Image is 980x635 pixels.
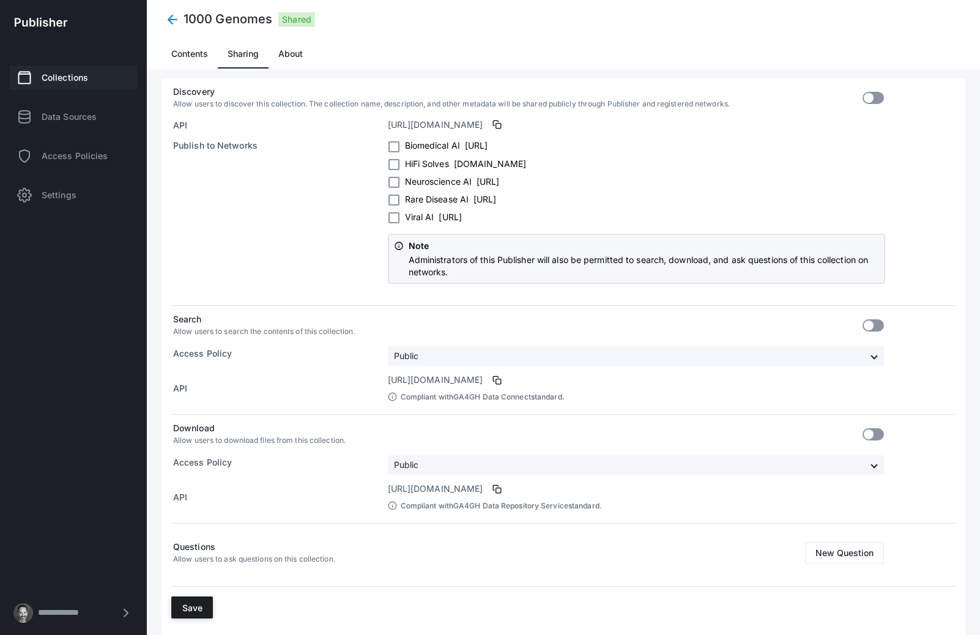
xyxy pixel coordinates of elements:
[10,144,137,168] a: Access Policies
[400,194,474,204] span: Rare Disease AI
[42,111,97,123] span: Data Sources
[473,194,497,204] a: [URL]
[10,105,137,129] a: Data Sources
[477,176,500,187] a: [URL]
[805,542,884,564] button: New Question
[173,434,741,447] div: Allow users to download files from this collection.
[173,139,258,152] div: Publish to Networks
[453,501,568,510] a: GA4GH Data Repository Service
[173,382,385,395] div: API
[171,596,213,618] button: Save
[10,65,137,90] a: Collections
[173,119,385,132] div: API
[42,150,108,162] span: Access Policies
[173,553,741,565] div: Allow users to ask questions on this collection.
[400,158,454,169] span: HiFi Solves
[409,240,879,253] div: Note
[173,98,741,110] div: Allow users to discover this collection. The collection name, description, and other metadata wil...
[439,212,462,222] a: [URL]
[400,140,465,150] span: Biomedical AI
[228,50,259,58] span: Sharing
[278,12,315,27] div: Shared
[173,491,385,503] div: API
[388,483,483,494] span: [URL][DOMAIN_NAME]
[173,325,741,338] div: Allow users to search the contents of this collection.
[400,176,477,187] span: Neuroscience AI
[171,50,208,58] span: Contents
[388,224,884,294] ds-ngx-message-panel: Note
[42,189,76,201] span: Settings
[401,392,565,401] span: Compliant with standard.
[454,158,526,169] a: [DOMAIN_NAME]
[453,392,531,401] a: GA4GH Data Connect
[10,183,137,207] a: Settings
[400,212,439,222] span: Viral AI
[465,140,488,150] a: [URL]
[182,603,202,613] span: Save
[173,86,215,97] span: Discovery
[173,314,202,324] span: Search
[394,240,404,251] span: info
[401,501,602,510] span: Compliant with standard.
[173,347,385,360] div: Access Policy
[173,541,215,552] span: Questions
[388,374,483,385] span: [URL][DOMAIN_NAME]
[388,119,483,130] span: [URL][DOMAIN_NAME]
[173,456,385,469] div: Access Policy
[394,351,419,361] span: Public
[42,72,88,84] span: Collections
[278,50,303,58] span: About
[184,13,272,26] div: 1000 Genomes
[15,15,68,29] img: publisher-logo-white.svg
[409,254,879,278] div: Administrators of this Publisher will also be permitted to search, download, and ask questions of...
[173,423,215,433] span: Download
[394,459,419,470] span: Public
